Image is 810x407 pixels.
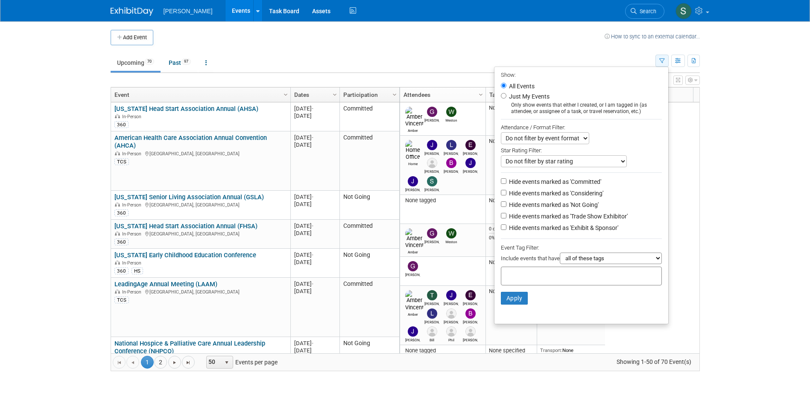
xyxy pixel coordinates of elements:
[427,308,437,319] img: Lorrel Filliater
[114,340,265,355] a: National Hospice & Palliative Care Annual Leadership Conference (NHPCO)
[114,238,129,245] div: 360
[427,176,437,186] img: Sarah Barker
[444,319,459,324] div: Michele Mummert
[446,107,456,117] img: Weston Harris
[115,202,120,206] img: In-Person Event
[424,117,439,122] div: Greg Friesen
[114,267,129,274] div: 360
[339,249,399,278] td: Not Going
[114,288,287,295] div: [GEOGRAPHIC_DATA], [GEOGRAPHIC_DATA]
[444,337,459,342] div: Phil Hayes
[405,337,420,342] div: Josh Stuedeman
[116,359,123,366] span: Go to the first page
[489,288,533,295] div: None specified
[405,107,424,127] img: Amber Vincent
[122,231,144,237] span: In-Person
[424,238,439,244] div: Greg Friesen
[507,212,628,221] label: Hide events marked as 'Trade Show Exhibitor'
[477,91,484,98] span: Column Settings
[154,356,167,369] a: 2
[339,220,399,249] td: Committed
[114,297,129,303] div: TCS
[114,201,287,208] div: [GEOGRAPHIC_DATA], [GEOGRAPHIC_DATA]
[424,150,439,156] div: Jaime Butler
[114,105,258,113] a: [US_STATE] Head Start Association Annual (AHSA)
[182,356,195,369] a: Go to the last page
[114,209,129,216] div: 360
[444,168,459,174] div: Brandon Stephens
[489,138,533,145] div: None specified
[294,347,336,354] div: [DATE]
[501,253,662,267] div: Include events that have
[294,222,336,230] div: [DATE]
[114,87,285,102] a: Event
[403,197,482,204] div: None tagged
[446,290,456,300] img: Jaime Butler
[312,194,313,200] span: -
[446,326,456,337] img: Phil Hayes
[501,292,528,305] button: Apply
[111,30,153,45] button: Add Event
[540,347,562,353] span: Transport:
[126,356,139,369] a: Go to the previous page
[294,201,336,208] div: [DATE]
[281,87,290,100] a: Column Settings
[115,231,120,235] img: In-Person Event
[391,91,398,98] span: Column Settings
[114,158,129,165] div: TCS
[195,356,286,369] span: Events per page
[507,92,550,101] label: Just My Events
[463,337,478,342] div: Craig Biser
[294,112,336,119] div: [DATE]
[312,223,313,229] span: -
[312,105,313,112] span: -
[294,280,336,288] div: [DATE]
[489,105,533,111] div: None specified
[463,300,478,306] div: Emily Foreman
[207,356,221,368] span: 50
[339,337,399,374] td: Not Going
[312,252,313,258] span: -
[608,356,699,368] span: Showing 1-50 of 70 Event(s)
[446,158,456,168] img: Brandon Stephens
[424,337,439,342] div: Bill Turenne
[111,55,161,71] a: Upcoming70
[390,87,399,100] a: Column Settings
[185,359,192,366] span: Go to the last page
[625,4,664,19] a: Search
[404,87,480,102] a: Attendees
[282,91,289,98] span: Column Settings
[408,261,418,271] img: Greg Friesen
[330,87,339,100] a: Column Settings
[405,249,420,254] div: Amber Vincent
[223,359,230,366] span: select
[507,224,618,232] label: Hide events marked as 'Exhibit & Sponsor'
[141,356,154,369] span: 1
[114,280,217,288] a: LeadingAge Annual Meeting (LAAM)
[489,259,533,266] div: None specified
[294,193,336,201] div: [DATE]
[444,117,459,122] div: Weston Harris
[339,191,399,220] td: Not Going
[427,158,437,168] img: Lee-Ann Arner
[122,289,144,295] span: In-Person
[489,226,533,232] div: 0 of 1 Complete
[294,251,336,259] div: [DATE]
[294,134,336,141] div: [DATE]
[294,87,334,102] a: Dates
[113,356,126,369] a: Go to the first page
[424,319,439,324] div: Lorrel Filliater
[489,197,533,204] div: None specified
[405,127,420,133] div: Amber Vincent
[405,228,424,249] img: Amber Vincent
[122,151,144,157] span: In-Person
[463,150,478,156] div: Emily Foreman
[424,168,439,174] div: Lee-Ann Arner
[114,150,287,157] div: [GEOGRAPHIC_DATA], [GEOGRAPHIC_DATA]
[312,340,313,346] span: -
[115,260,120,265] img: In-Person Event
[465,158,476,168] img: Josh Stuedeman
[312,134,313,141] span: -
[444,150,459,156] div: Lorrel Filliater
[405,311,420,317] div: Amber Vincent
